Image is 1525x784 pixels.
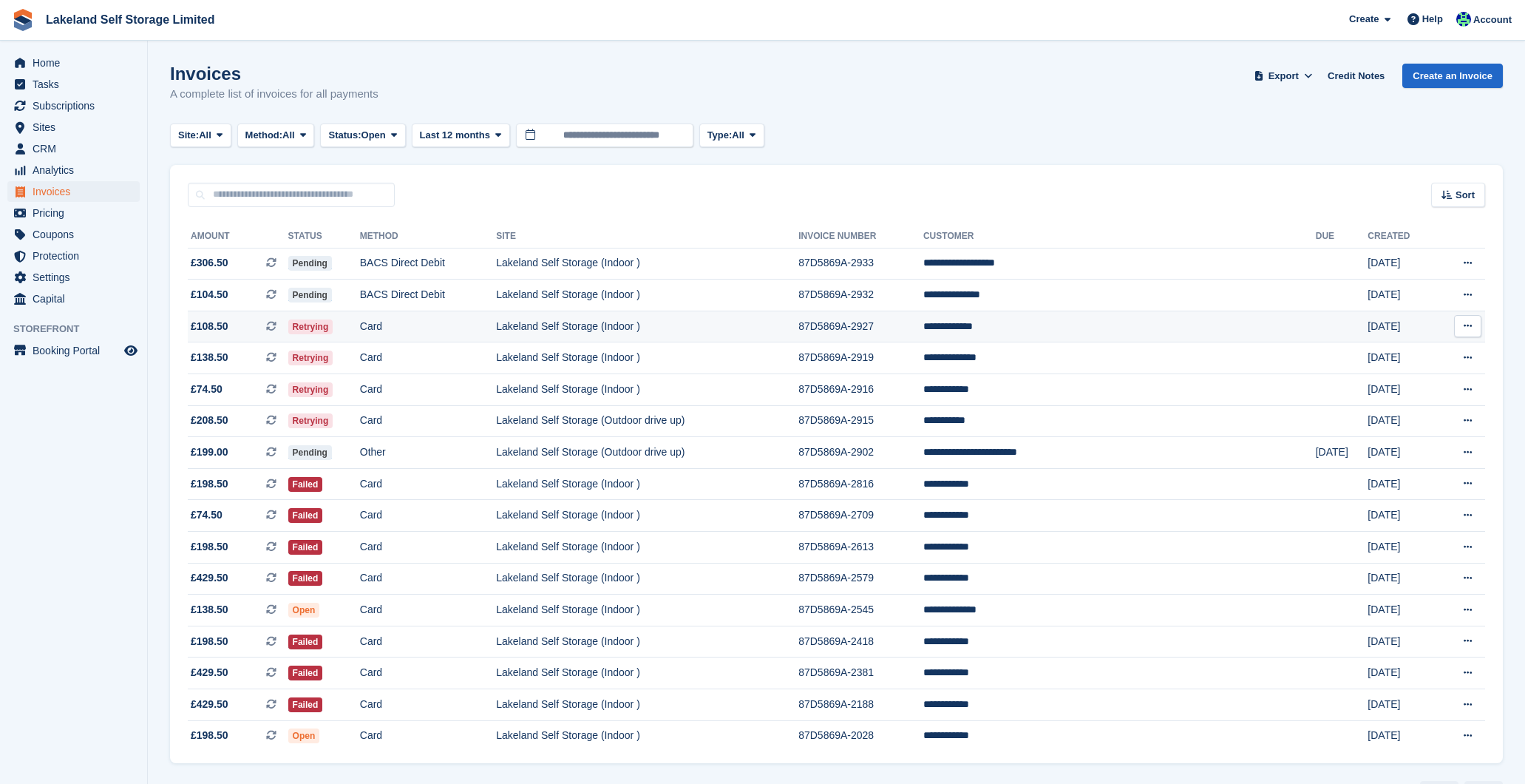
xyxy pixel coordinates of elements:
[288,635,323,649] span: Failed
[798,720,923,751] td: 87D5869A-2028
[288,477,323,492] span: Failed
[199,128,211,143] span: All
[288,445,332,460] span: Pending
[1368,689,1436,721] td: [DATE]
[1368,248,1436,280] td: [DATE]
[798,437,923,469] td: 87D5869A-2902
[1368,626,1436,658] td: [DATE]
[1368,342,1436,374] td: [DATE]
[191,287,228,303] span: £104.50
[328,128,361,143] span: Status:
[1268,69,1299,84] span: Export
[191,255,228,271] span: £306.50
[798,658,923,689] td: 87D5869A-2381
[191,602,228,618] span: £138.50
[191,507,223,523] span: £74.50
[7,267,140,288] a: menu
[1368,405,1436,437] td: [DATE]
[288,540,323,555] span: Failed
[923,225,1316,249] th: Customer
[33,95,121,116] span: Subscriptions
[288,225,360,249] th: Status
[178,128,199,143] span: Site:
[7,95,140,116] a: menu
[798,280,923,311] td: 87D5869A-2932
[798,626,923,658] td: 87D5869A-2418
[33,340,121,361] span: Booking Portal
[191,382,223,397] span: £74.50
[1368,532,1436,564] td: [DATE]
[798,595,923,626] td: 87D5869A-2545
[288,508,323,523] span: Failed
[360,658,496,689] td: Card
[360,720,496,751] td: Card
[288,256,332,271] span: Pending
[496,374,798,406] td: Lakeland Self Storage (Indoor )
[288,382,333,397] span: Retrying
[496,595,798,626] td: Lakeland Self Storage (Indoor )
[7,117,140,138] a: menu
[1368,595,1436,626] td: [DATE]
[798,248,923,280] td: 87D5869A-2933
[1368,658,1436,689] td: [DATE]
[191,445,228,460] span: £199.00
[245,128,283,143] span: Method:
[1316,225,1368,249] th: Due
[170,124,231,148] button: Site: All
[798,532,923,564] td: 87D5869A-2613
[33,74,121,95] span: Tasks
[1368,311,1436,342] td: [DATE]
[33,160,121,180] span: Analytics
[360,248,496,280] td: BACS Direct Debit
[798,405,923,437] td: 87D5869A-2915
[496,405,798,437] td: Lakeland Self Storage (Outdoor drive up)
[732,128,744,143] span: All
[288,603,320,618] span: Open
[798,225,923,249] th: Invoice Number
[191,728,228,743] span: £198.50
[360,437,496,469] td: Other
[237,124,315,148] button: Method: All
[7,74,140,95] a: menu
[288,288,332,303] span: Pending
[496,437,798,469] td: Lakeland Self Storage (Outdoor drive up)
[7,53,140,73] a: menu
[496,500,798,532] td: Lakeland Self Storage (Indoor )
[191,319,228,334] span: £108.50
[1349,12,1379,27] span: Create
[288,729,320,743] span: Open
[360,374,496,406] td: Card
[1368,280,1436,311] td: [DATE]
[7,340,140,361] a: menu
[496,532,798,564] td: Lakeland Self Storage (Indoor )
[288,697,323,712] span: Failed
[496,720,798,751] td: Lakeland Self Storage (Indoor )
[320,124,405,148] button: Status: Open
[191,665,228,680] span: £429.50
[360,689,496,721] td: Card
[1368,225,1436,249] th: Created
[12,9,34,31] img: stora-icon-8386f47178a22dfd0bd8f6a31ec36ba5ce8667c1dd55bd0f319d3a0aa187defe.svg
[191,476,228,492] span: £198.50
[1368,500,1436,532] td: [DATE]
[798,689,923,721] td: 87D5869A-2188
[1368,374,1436,406] td: [DATE]
[496,658,798,689] td: Lakeland Self Storage (Indoor )
[496,468,798,500] td: Lakeland Self Storage (Indoor )
[288,571,323,586] span: Failed
[191,634,228,649] span: £198.50
[33,288,121,309] span: Capital
[496,280,798,311] td: Lakeland Self Storage (Indoor )
[288,666,323,680] span: Failed
[1402,64,1503,88] a: Create an Invoice
[191,413,228,428] span: £208.50
[288,320,333,334] span: Retrying
[798,500,923,532] td: 87D5869A-2709
[360,405,496,437] td: Card
[798,468,923,500] td: 87D5869A-2816
[191,539,228,555] span: £198.50
[496,689,798,721] td: Lakeland Self Storage (Indoor )
[360,225,496,249] th: Method
[798,342,923,374] td: 87D5869A-2919
[1251,64,1316,88] button: Export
